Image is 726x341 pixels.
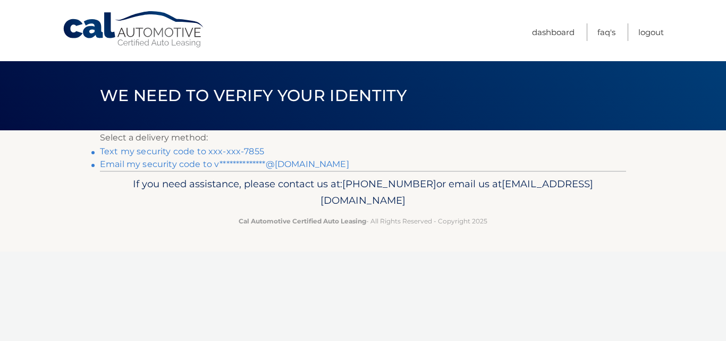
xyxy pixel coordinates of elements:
span: [PHONE_NUMBER] [342,178,436,190]
strong: Cal Automotive Certified Auto Leasing [239,217,366,225]
p: Select a delivery method: [100,130,626,145]
a: Text my security code to xxx-xxx-7855 [100,146,264,156]
a: FAQ's [597,23,615,41]
span: We need to verify your identity [100,86,407,105]
a: Cal Automotive [62,11,206,48]
a: Logout [638,23,664,41]
a: Dashboard [532,23,575,41]
p: If you need assistance, please contact us at: or email us at [107,176,619,210]
p: - All Rights Reserved - Copyright 2025 [107,215,619,227]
